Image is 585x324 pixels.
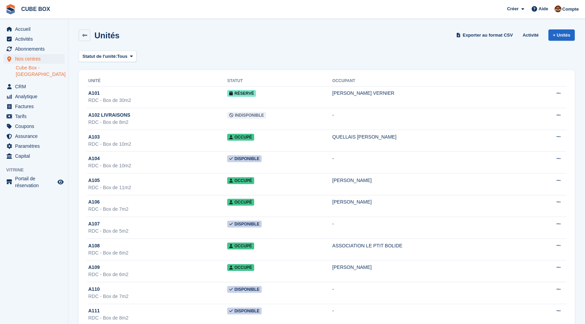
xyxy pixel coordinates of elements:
[15,82,56,91] span: CRM
[3,121,65,131] a: menu
[5,4,16,14] img: stora-icon-8386f47178a22dfd0bd8f6a31ec36ba5ce8667c1dd55bd0f319d3a0aa187defe.svg
[88,220,100,228] span: A107
[3,151,65,161] a: menu
[79,51,136,62] button: Statut de l'unité: Tous
[3,34,65,44] a: menu
[3,44,65,54] a: menu
[332,108,528,130] td: -
[332,242,528,249] div: ASSOCIATION LE PTIT BOLIDE
[88,119,227,126] div: RDC - Box de 8m2
[227,76,332,87] th: Statut
[227,155,261,162] span: Disponible
[88,177,100,184] span: A105
[15,34,56,44] span: Activités
[227,90,256,97] span: Réservé
[88,242,100,249] span: A108
[3,175,65,189] a: menu
[3,131,65,141] a: menu
[227,308,261,314] span: Disponible
[15,141,56,151] span: Paramètres
[15,151,56,161] span: Capital
[16,65,65,78] a: Cube Box - [GEOGRAPHIC_DATA]
[227,286,261,293] span: Disponible
[332,177,528,184] div: [PERSON_NAME]
[555,5,561,12] img: alex soubira
[520,29,542,41] a: Activité
[227,243,254,249] span: Occupé
[88,228,227,235] div: RDC - Box de 5m2
[15,44,56,54] span: Abonnements
[88,286,100,293] span: A110
[227,112,266,119] span: Indisponible
[15,24,56,34] span: Accueil
[82,53,117,60] span: Statut de l'unité:
[227,264,254,271] span: Occupé
[332,282,528,304] td: -
[88,184,227,191] div: RDC - Box de 11m2
[88,90,100,97] span: A101
[227,134,254,141] span: Occupé
[88,155,100,162] span: A104
[3,54,65,64] a: menu
[88,141,227,148] div: RDC - Box de 10m2
[88,97,227,104] div: RDC - Box de 30m2
[15,92,56,101] span: Analytique
[15,112,56,121] span: Tarifs
[227,221,261,228] span: Disponible
[88,206,227,213] div: RDC - Box de 7m2
[56,178,65,186] a: Boutique d'aperçu
[87,76,227,87] th: Unité
[88,307,100,314] span: A111
[3,102,65,111] a: menu
[88,112,130,119] span: A102 LIVRAISONS
[88,133,100,141] span: A103
[332,264,528,271] div: [PERSON_NAME]
[15,102,56,111] span: Factures
[332,198,528,206] div: [PERSON_NAME]
[88,198,100,206] span: A106
[88,314,227,322] div: RDC - Box de 8m2
[562,6,579,13] span: Compte
[117,53,127,60] span: Tous
[18,3,53,15] a: CUBE BOX
[94,31,119,40] h2: Unités
[6,167,68,173] span: Vitrine
[3,92,65,101] a: menu
[227,177,254,184] span: Occupé
[3,112,65,121] a: menu
[3,24,65,34] a: menu
[455,29,516,41] a: Exporter au format CSV
[88,162,227,169] div: RDC - Box de 10m2
[88,249,227,257] div: RDC - Box de 6m2
[3,141,65,151] a: menu
[88,271,227,278] div: RDC - Box de 6m2
[88,293,227,300] div: RDC - Box de 7m2
[548,29,575,41] a: + Unités
[88,264,100,271] span: A109
[15,175,56,189] span: Portail de réservation
[463,32,513,39] span: Exporter au format CSV
[332,76,528,87] th: Occupant
[3,82,65,91] a: menu
[332,90,528,97] div: [PERSON_NAME] VERNIER
[332,133,528,141] div: QUELLAIS [PERSON_NAME]
[507,5,519,12] span: Créer
[538,5,548,12] span: Aide
[332,217,528,239] td: -
[15,121,56,131] span: Coupons
[15,131,56,141] span: Assurance
[227,199,254,206] span: Occupé
[332,152,528,173] td: -
[15,54,56,64] span: Nos centres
